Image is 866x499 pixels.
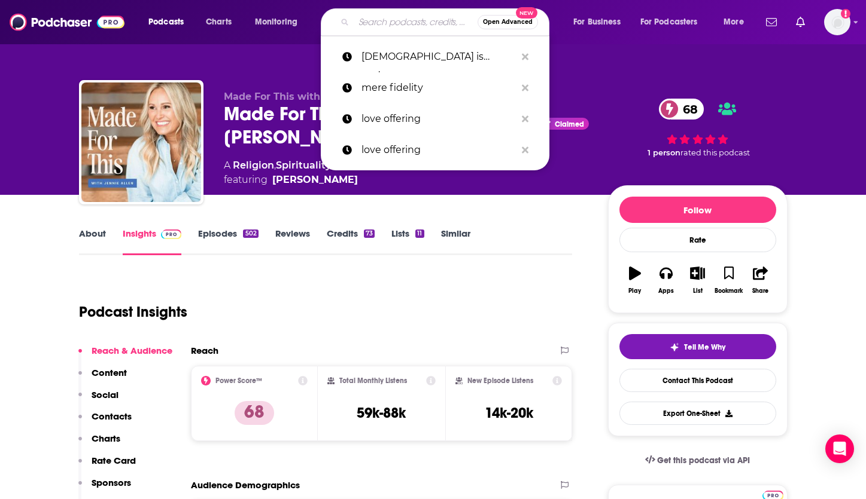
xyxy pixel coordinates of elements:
[671,99,704,120] span: 68
[636,446,760,475] a: Get this podcast via API
[191,345,218,356] h2: Reach
[247,13,313,32] button: open menu
[483,19,533,25] span: Open Advanced
[684,342,725,352] span: Tell Me Why
[354,13,478,32] input: Search podcasts, credits, & more...
[824,9,850,35] span: Logged in as BenLaurro
[255,14,297,30] span: Monitoring
[78,411,132,433] button: Contacts
[233,160,274,171] a: Religion
[331,160,350,171] span: and
[92,477,131,488] p: Sponsors
[206,14,232,30] span: Charts
[78,389,118,411] button: Social
[791,12,810,32] a: Show notifications dropdown
[191,479,300,491] h2: Audience Demographics
[485,404,533,422] h3: 14k-20k
[243,229,258,238] div: 502
[148,14,184,30] span: Podcasts
[321,134,549,166] a: love offering
[361,134,516,166] p: love offering
[619,334,776,359] button: tell me why sparkleTell Me Why
[619,369,776,392] a: Contact This Podcast
[724,14,744,30] span: More
[78,433,120,455] button: Charts
[619,402,776,425] button: Export One-Sheet
[321,103,549,134] a: love offering
[224,158,505,187] div: A podcast
[391,228,424,255] a: Lists11
[467,376,533,385] h2: New Episode Listens
[658,287,674,295] div: Apps
[198,13,239,32] a: Charts
[327,228,375,255] a: Credits73
[825,434,854,463] div: Open Intercom Messenger
[715,13,759,32] button: open menu
[633,13,715,32] button: open menu
[364,229,375,238] div: 73
[745,259,776,302] button: Share
[361,103,516,134] p: love offering
[441,228,470,255] a: Similar
[670,342,679,352] img: tell me why sparkle
[78,477,131,499] button: Sponsors
[478,15,538,29] button: Open AdvancedNew
[215,376,262,385] h2: Power Score™
[10,11,124,33] img: Podchaser - Follow, Share and Rate Podcasts
[92,411,132,422] p: Contacts
[123,228,182,255] a: InsightsPodchaser Pro
[682,259,713,302] button: List
[715,287,743,295] div: Bookmark
[79,303,187,321] h1: Podcast Insights
[339,376,407,385] h2: Total Monthly Listens
[275,228,310,255] a: Reviews
[332,8,561,36] div: Search podcasts, credits, & more...
[92,455,136,466] p: Rate Card
[79,228,106,255] a: About
[608,91,788,166] div: 68 1 personrated this podcast
[361,72,516,103] p: mere fidelity
[657,455,750,466] span: Get this podcast via API
[619,228,776,252] div: Rate
[841,9,850,19] svg: Add a profile image
[752,287,768,295] div: Share
[350,160,466,171] a: [DEMOGRAPHIC_DATA]
[713,259,745,302] button: Bookmark
[276,160,331,171] a: Spirituality
[272,173,358,187] a: Jennie Allen
[81,82,201,202] img: Made For This with Jennie Allen
[161,229,182,239] img: Podchaser Pro
[357,404,406,422] h3: 59k-88k
[78,455,136,477] button: Rate Card
[78,367,127,389] button: Content
[92,389,118,400] p: Social
[516,7,537,19] span: New
[92,433,120,444] p: Charts
[235,401,274,425] p: 68
[693,287,703,295] div: List
[680,148,750,157] span: rated this podcast
[824,9,850,35] img: User Profile
[92,345,172,356] p: Reach & Audience
[619,259,651,302] button: Play
[92,367,127,378] p: Content
[140,13,199,32] button: open menu
[321,72,549,103] a: mere fidelity
[824,9,850,35] button: Show profile menu
[761,12,782,32] a: Show notifications dropdown
[619,197,776,223] button: Follow
[361,41,516,72] p: jesus is podcast
[321,41,549,72] a: [DEMOGRAPHIC_DATA] is podcast
[224,173,505,187] span: featuring
[628,287,641,295] div: Play
[651,259,682,302] button: Apps
[648,148,680,157] span: 1 person
[565,13,636,32] button: open menu
[555,121,584,127] span: Claimed
[659,99,704,120] a: 68
[274,160,276,171] span: ,
[198,228,258,255] a: Episodes502
[224,91,409,102] span: Made For This with [PERSON_NAME]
